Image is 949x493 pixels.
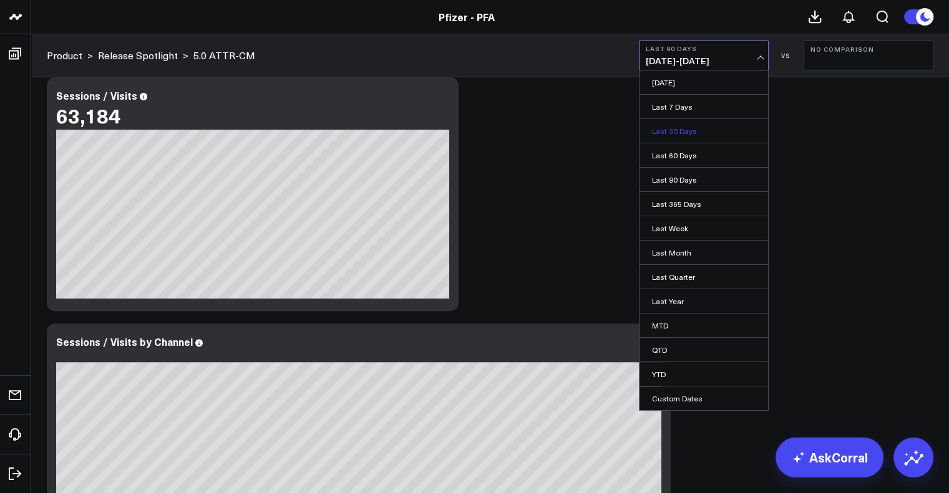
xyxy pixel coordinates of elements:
[804,41,933,70] button: No Comparison
[646,56,762,66] span: [DATE] - [DATE]
[640,362,768,386] a: YTD
[640,338,768,361] a: QTD
[56,335,193,348] div: Sessions / Visits by Channel
[640,216,768,240] a: Last Week
[640,143,768,167] a: Last 60 Days
[639,41,769,70] button: Last 90 Days[DATE]-[DATE]
[193,49,255,62] a: 5.0 ATTR-CM
[640,95,768,118] a: Last 7 Days
[56,89,137,102] div: Sessions / Visits
[640,289,768,313] a: Last Year
[646,45,762,52] b: Last 90 Days
[640,70,768,94] a: [DATE]
[640,241,768,264] a: Last Month
[640,265,768,289] a: Last Quarter
[439,10,495,24] a: Pfizer - PFA
[47,49,93,62] div: >
[775,52,797,59] div: VS
[640,314,768,337] a: MTD
[56,104,120,127] div: 63,184
[98,49,188,62] div: >
[47,49,82,62] a: Product
[640,168,768,191] a: Last 90 Days
[810,45,927,53] b: No Comparison
[98,49,178,62] a: Release Spotlight
[640,386,768,410] a: Custom Dates
[640,192,768,216] a: Last 365 Days
[640,119,768,143] a: Last 30 Days
[776,438,883,477] a: AskCorral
